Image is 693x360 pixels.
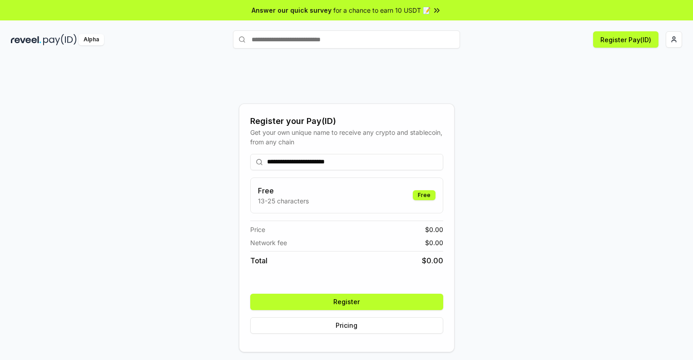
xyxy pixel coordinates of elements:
[43,34,77,45] img: pay_id
[250,115,443,128] div: Register your Pay(ID)
[79,34,104,45] div: Alpha
[250,294,443,310] button: Register
[250,238,287,247] span: Network fee
[250,317,443,334] button: Pricing
[258,196,309,206] p: 13-25 characters
[11,34,41,45] img: reveel_dark
[258,185,309,196] h3: Free
[422,255,443,266] span: $ 0.00
[333,5,431,15] span: for a chance to earn 10 USDT 📝
[413,190,436,200] div: Free
[250,225,265,234] span: Price
[425,238,443,247] span: $ 0.00
[425,225,443,234] span: $ 0.00
[250,128,443,147] div: Get your own unique name to receive any crypto and stablecoin, from any chain
[252,5,332,15] span: Answer our quick survey
[250,255,267,266] span: Total
[593,31,658,48] button: Register Pay(ID)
